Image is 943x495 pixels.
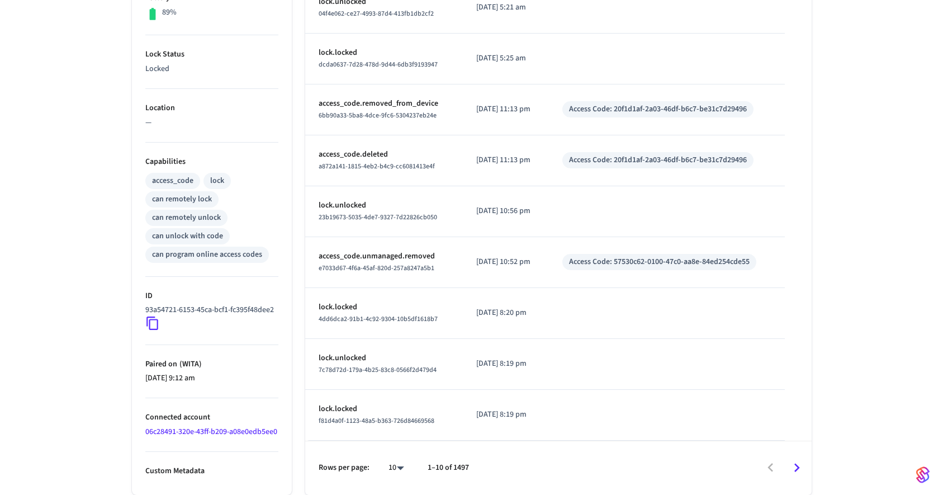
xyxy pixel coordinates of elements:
div: Access Code: 57530c62-0100-47c0-aa8e-84ed254cde55 [569,256,750,268]
span: 04f4e062-ce27-4993-87d4-413fb1db2cf2 [319,9,434,18]
span: 23b19673-5035-4de7-9327-7d22826cb050 [319,213,437,222]
p: [DATE] 5:21 am [476,2,536,13]
a: 06c28491-320e-43ff-b209-a08e0edb5ee0 [145,426,277,437]
p: [DATE] 10:56 pm [476,205,536,217]
p: 89% [162,7,177,18]
p: Capabilities [145,156,278,168]
p: — [145,117,278,129]
span: 7c78d72d-179a-4b25-83c8-0566f2d479d4 [319,365,437,375]
span: 6bb90a33-5ba8-4dce-9fc6-5304237eb24e [319,111,437,120]
div: can program online access codes [152,249,262,261]
div: can remotely unlock [152,212,221,224]
p: lock.locked [319,403,449,415]
p: Location [145,102,278,114]
p: lock.locked [319,301,449,313]
span: f81d4a0f-1123-48a5-b363-726d84669568 [319,416,434,426]
p: lock.unlocked [319,352,449,364]
p: Lock Status [145,49,278,60]
p: [DATE] 8:20 pm [476,307,536,319]
p: Connected account [145,412,278,423]
p: lock.unlocked [319,200,449,211]
div: access_code [152,175,193,187]
span: e7033d67-4f6a-45af-820d-257a8247a5b1 [319,263,434,273]
div: Access Code: 20f1d1af-2a03-46df-b6c7-be31c7d29496 [569,103,747,115]
p: access_code.deleted [319,149,449,161]
p: Rows per page: [319,462,369,474]
div: lock [210,175,224,187]
p: access_code.removed_from_device [319,98,449,110]
button: Go to next page [784,455,810,481]
span: ( WITA ) [177,359,202,370]
p: Paired on [145,359,278,370]
div: can remotely lock [152,194,212,205]
span: dcda0637-7d28-478d-9d44-6db3f9193947 [319,60,438,69]
p: Locked [145,63,278,75]
span: a872a141-1815-4eb2-b4c9-cc6081413e4f [319,162,435,171]
p: lock.locked [319,47,449,59]
p: 93a54721-6153-45ca-bcf1-fc395f48dee2 [145,304,274,316]
img: SeamLogoGradient.69752ec5.svg [916,466,930,484]
p: 1–10 of 1497 [428,462,469,474]
span: 4dd6dca2-91b1-4c92-9304-10b5df1618b7 [319,314,438,324]
div: Access Code: 20f1d1af-2a03-46df-b6c7-be31c7d29496 [569,154,747,166]
p: [DATE] 10:52 pm [476,256,536,268]
div: can unlock with code [152,230,223,242]
p: [DATE] 11:13 pm [476,154,536,166]
p: Custom Metadata [145,465,278,477]
p: [DATE] 5:25 am [476,53,536,64]
p: access_code.unmanaged.removed [319,251,449,262]
div: 10 [383,460,410,476]
p: [DATE] 11:13 pm [476,103,536,115]
p: [DATE] 9:12 am [145,373,278,384]
p: [DATE] 8:19 pm [476,358,536,370]
p: ID [145,290,278,302]
p: [DATE] 8:19 pm [476,409,536,421]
